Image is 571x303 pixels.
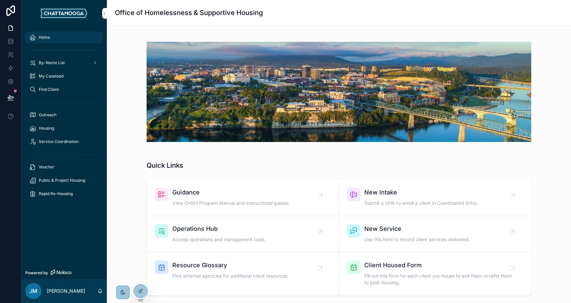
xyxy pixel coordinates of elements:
[172,236,265,243] span: Access operations and management tools.
[25,57,103,69] a: By-Name List
[364,188,478,197] span: New Intake
[39,164,54,170] span: Voucher
[115,8,263,17] h1: Office of Homelessness & Supportive Housing
[364,261,512,270] span: Client Housed Form
[39,87,59,92] span: Find Client
[39,139,79,144] span: Service Coordination
[25,174,103,186] a: Public & Project Housing
[39,126,54,131] span: Housing
[364,273,512,286] span: Fill out this form for each client you house to exit them or refer them to post-housing.
[147,253,339,295] a: Resource GlossaryFind external agencies for additional client resources.
[339,216,531,253] a: New ServiceUse this form to record client services delivered.
[172,261,289,270] span: Resource Glossary
[172,224,265,234] span: Operations Hub
[47,288,85,294] p: [PERSON_NAME]
[39,35,50,40] span: Home
[25,84,103,96] a: Find Client
[25,188,103,200] a: Rapid Re-Housing
[39,112,56,118] span: Outreach
[172,273,289,279] span: Find external agencies for additional client resources.
[29,287,37,295] span: JM
[364,224,470,234] span: New Service
[39,60,65,65] span: By-Name List
[25,136,103,148] a: Service Coordination
[25,109,103,121] a: Outreach
[147,216,339,253] a: Operations HubAccess operations and management tools.
[39,178,85,183] span: Public & Project Housing
[25,31,103,43] a: Home
[364,200,478,206] span: Submit a UHA to enroll a client in Coordinated Entry.
[21,267,107,279] a: Powered by
[25,270,48,276] span: Powered by
[172,200,290,206] span: View OHSH Program Manual and instructional guides.
[339,180,531,216] a: New IntakeSubmit a UHA to enroll a client in Coordinated Entry.
[339,253,531,295] a: Client Housed FormFill out this form for each client you house to exit them or refer them to post...
[40,8,88,19] img: App logo
[147,161,183,170] h1: Quick Links
[147,42,531,142] img: 28148-Website-banner-17-1920x500.jpg
[39,191,73,196] span: Rapid Re-Housing
[39,73,63,79] span: My Caseload
[25,122,103,134] a: Housing
[21,27,107,208] div: scrollable content
[25,161,103,173] a: Voucher
[364,236,470,243] span: Use this form to record client services delivered.
[147,180,339,216] a: GuidanceView OHSH Program Manual and instructional guides.
[25,70,103,82] a: My Caseload
[172,188,290,197] span: Guidance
